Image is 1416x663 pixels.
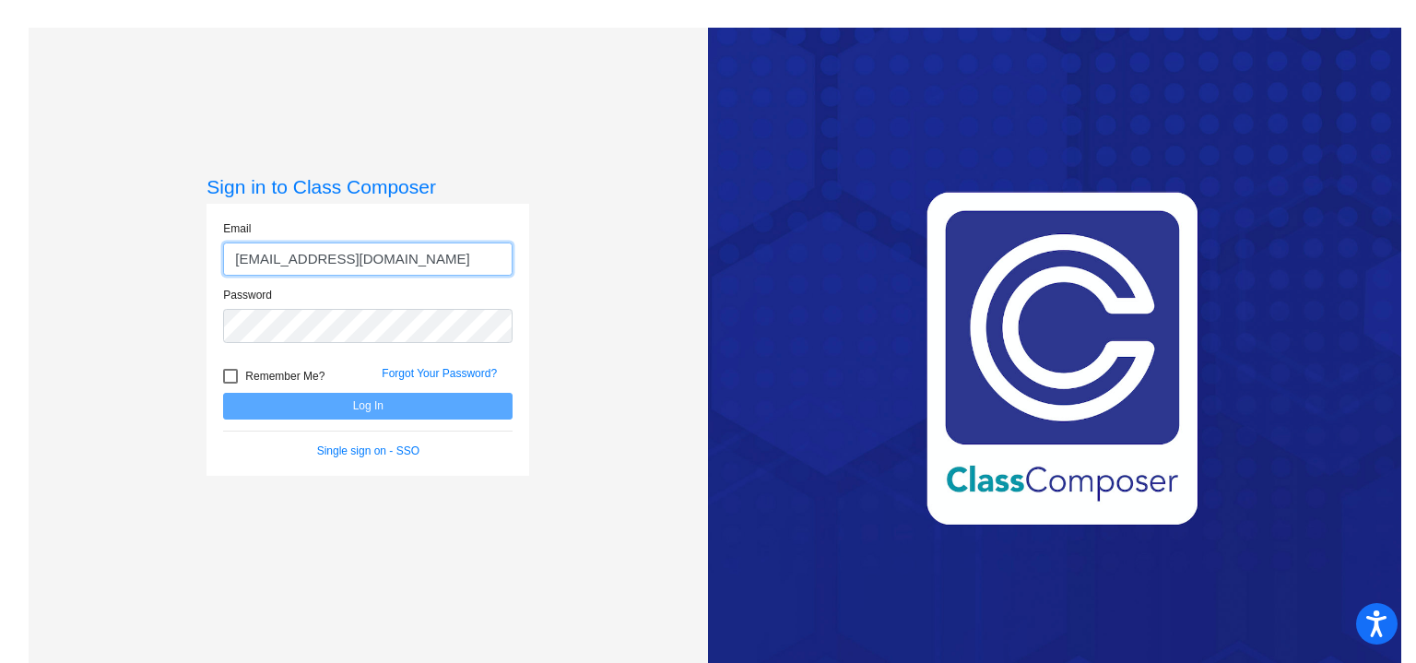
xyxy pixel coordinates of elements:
[223,220,251,237] label: Email
[382,367,497,380] a: Forgot Your Password?
[223,393,513,420] button: Log In
[206,175,529,198] h3: Sign in to Class Composer
[245,365,324,387] span: Remember Me?
[223,287,272,303] label: Password
[317,444,419,457] a: Single sign on - SSO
